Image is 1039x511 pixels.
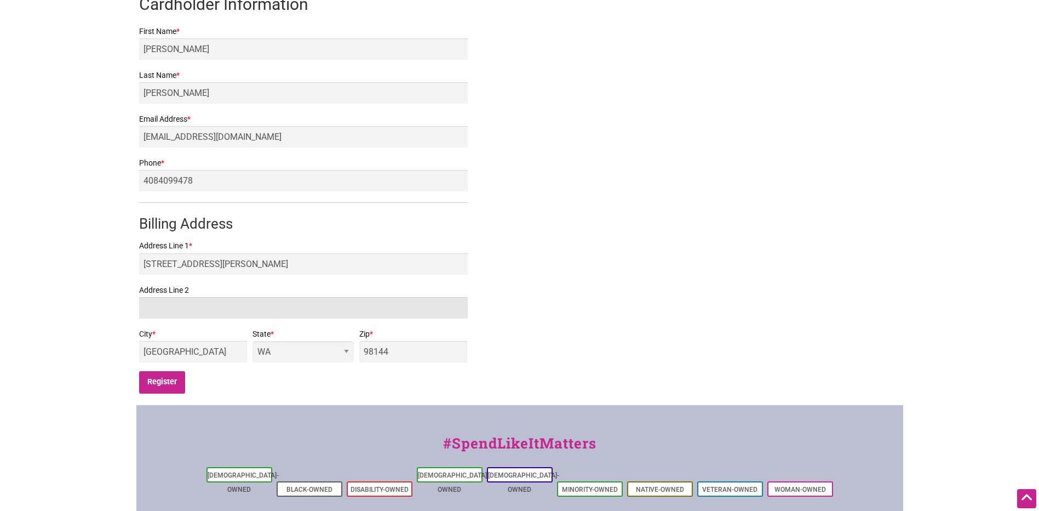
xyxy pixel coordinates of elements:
[252,327,353,341] label: State
[139,156,468,170] label: Phone
[139,112,468,126] label: Email Address
[488,472,559,493] a: [DEMOGRAPHIC_DATA]-Owned
[636,486,684,493] a: Native-Owned
[1017,489,1036,508] div: Scroll Back to Top
[139,239,468,253] label: Address Line 1
[139,371,186,394] input: Register
[139,25,468,38] label: First Name
[774,486,826,493] a: Woman-Owned
[139,327,248,341] label: City
[351,486,409,493] a: Disability-Owned
[418,472,489,493] a: [DEMOGRAPHIC_DATA]-Owned
[286,486,332,493] a: Black-Owned
[359,327,468,341] label: Zip
[208,472,279,493] a: [DEMOGRAPHIC_DATA]-Owned
[139,214,468,234] h3: Billing Address
[139,283,468,297] label: Address Line 2
[702,486,757,493] a: Veteran-Owned
[139,69,468,82] label: Last Name
[562,486,618,493] a: Minority-Owned
[136,433,903,465] div: #SpendLikeItMatters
